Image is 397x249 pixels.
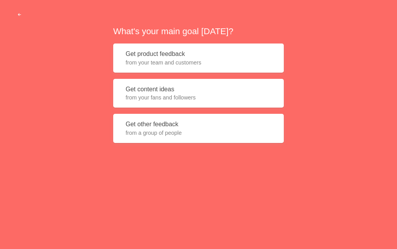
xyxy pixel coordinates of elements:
h2: What's your main goal [DATE]? [113,25,284,37]
button: Get content ideasfrom your fans and followers [113,79,284,108]
span: from a group of people [126,129,271,137]
button: Get other feedbackfrom a group of people [113,114,284,143]
span: from your team and customers [126,59,271,66]
span: from your fans and followers [126,94,271,101]
button: Get product feedbackfrom your team and customers [113,44,284,73]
